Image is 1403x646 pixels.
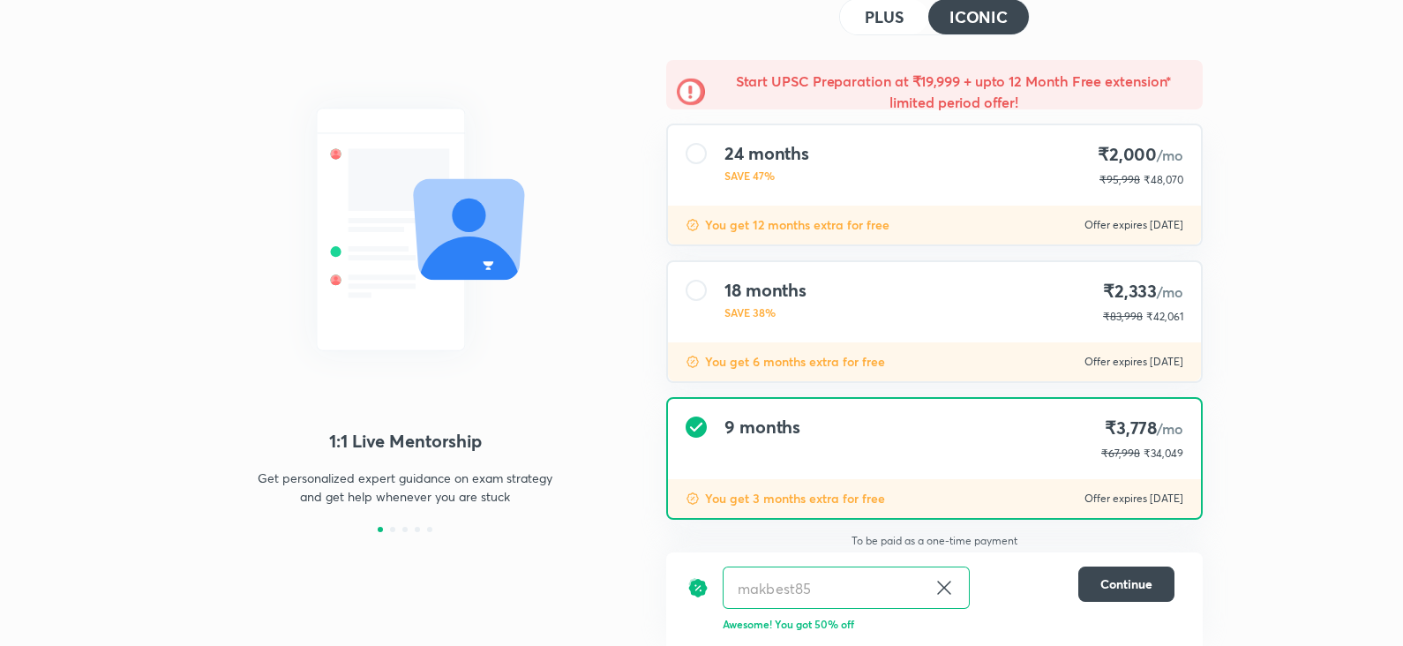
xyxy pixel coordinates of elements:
[724,280,807,301] h4: 18 months
[1157,282,1183,301] span: /mo
[705,216,889,234] p: You get 12 months extra for free
[1084,218,1183,232] p: Offer expires [DATE]
[200,428,610,454] h4: 1:1 Live Mentorship
[1146,310,1183,323] span: ₹42,061
[1084,492,1183,506] p: Offer expires [DATE]
[724,143,809,164] h4: 24 months
[724,417,800,438] h4: 9 months
[724,567,927,609] input: Have a referral code?
[687,567,709,609] img: discount
[1084,355,1183,369] p: Offer expires [DATE]
[251,469,559,506] p: Get personalized expert guidance on exam strategy and get help whenever you are stuck
[949,9,1008,25] h4: ICONIC
[723,616,1174,632] p: Awesome! You got 50% off
[686,492,700,506] img: discount
[724,304,807,320] p: SAVE 38%
[865,9,904,25] h4: PLUS
[705,353,885,371] p: You get 6 months extra for free
[686,218,700,232] img: discount
[677,78,705,106] img: -
[1099,172,1140,188] p: ₹95,998
[1144,173,1183,186] span: ₹48,070
[716,71,1192,113] h5: Start UPSC Preparation at ₹19,999 + upto 12 Month Free extension* limited period offer!
[724,168,809,184] p: SAVE 47%
[1078,567,1174,602] button: Continue
[1101,417,1183,440] h4: ₹3,778
[705,490,885,507] p: You get 3 months extra for free
[1103,309,1143,325] p: ₹83,998
[652,534,1217,548] p: To be paid as a one-time payment
[1103,280,1183,304] h4: ₹2,333
[200,76,610,383] img: LMP_066b47ebaa.svg
[1157,419,1183,438] span: /mo
[686,355,700,369] img: discount
[1101,446,1140,462] p: ₹67,998
[1098,143,1183,167] h4: ₹2,000
[1157,146,1183,164] span: /mo
[1100,575,1152,593] span: Continue
[1144,447,1183,460] span: ₹34,049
